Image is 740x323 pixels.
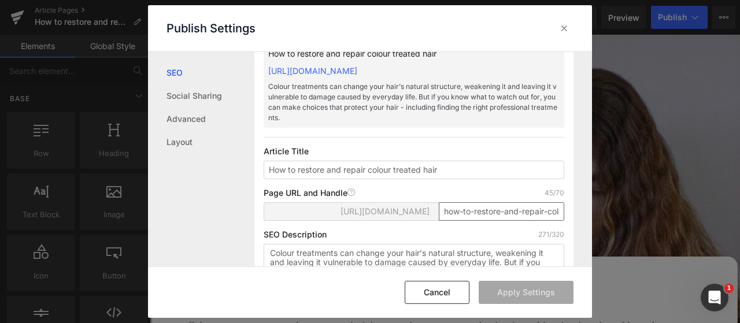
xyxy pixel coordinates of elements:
[405,281,469,304] button: Cancel
[479,281,573,304] button: Apply Settings
[166,61,254,84] a: SEO
[724,284,734,293] span: 1
[268,66,357,76] a: [URL][DOMAIN_NAME]
[166,131,254,154] a: Layout
[166,107,254,131] a: Advanced
[264,147,564,156] p: Article Title
[264,161,564,179] input: Enter your page title...
[701,284,728,311] iframe: Intercom live chat
[264,230,327,239] p: SEO Description
[268,81,560,123] p: Colour treatments can change your hair’s natural structure, weakening it and leaving it vulnerabl...
[439,202,564,221] input: Enter article title...
[43,277,516,309] b: How to restore and repair colour treated hair
[264,188,356,198] p: Page URL and Handle
[545,188,564,198] p: 45/70
[538,230,564,239] p: 271/320
[166,84,254,107] a: Social Sharing
[166,21,256,35] p: Publish Settings
[341,207,430,216] span: [URL][DOMAIN_NAME]
[268,47,560,60] p: How to restore and repair colour treated hair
